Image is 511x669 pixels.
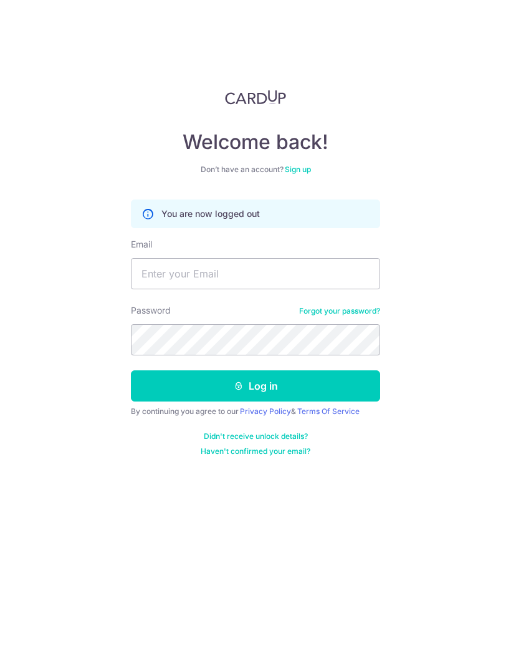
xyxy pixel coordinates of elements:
[201,446,310,456] a: Haven't confirmed your email?
[161,208,260,220] p: You are now logged out
[225,90,286,105] img: CardUp Logo
[131,304,171,317] label: Password
[299,306,380,316] a: Forgot your password?
[297,407,360,416] a: Terms Of Service
[204,431,308,441] a: Didn't receive unlock details?
[131,258,380,289] input: Enter your Email
[131,370,380,402] button: Log in
[131,130,380,155] h4: Welcome back!
[131,165,380,175] div: Don’t have an account?
[131,238,152,251] label: Email
[240,407,291,416] a: Privacy Policy
[285,165,311,174] a: Sign up
[131,407,380,416] div: By continuing you agree to our &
